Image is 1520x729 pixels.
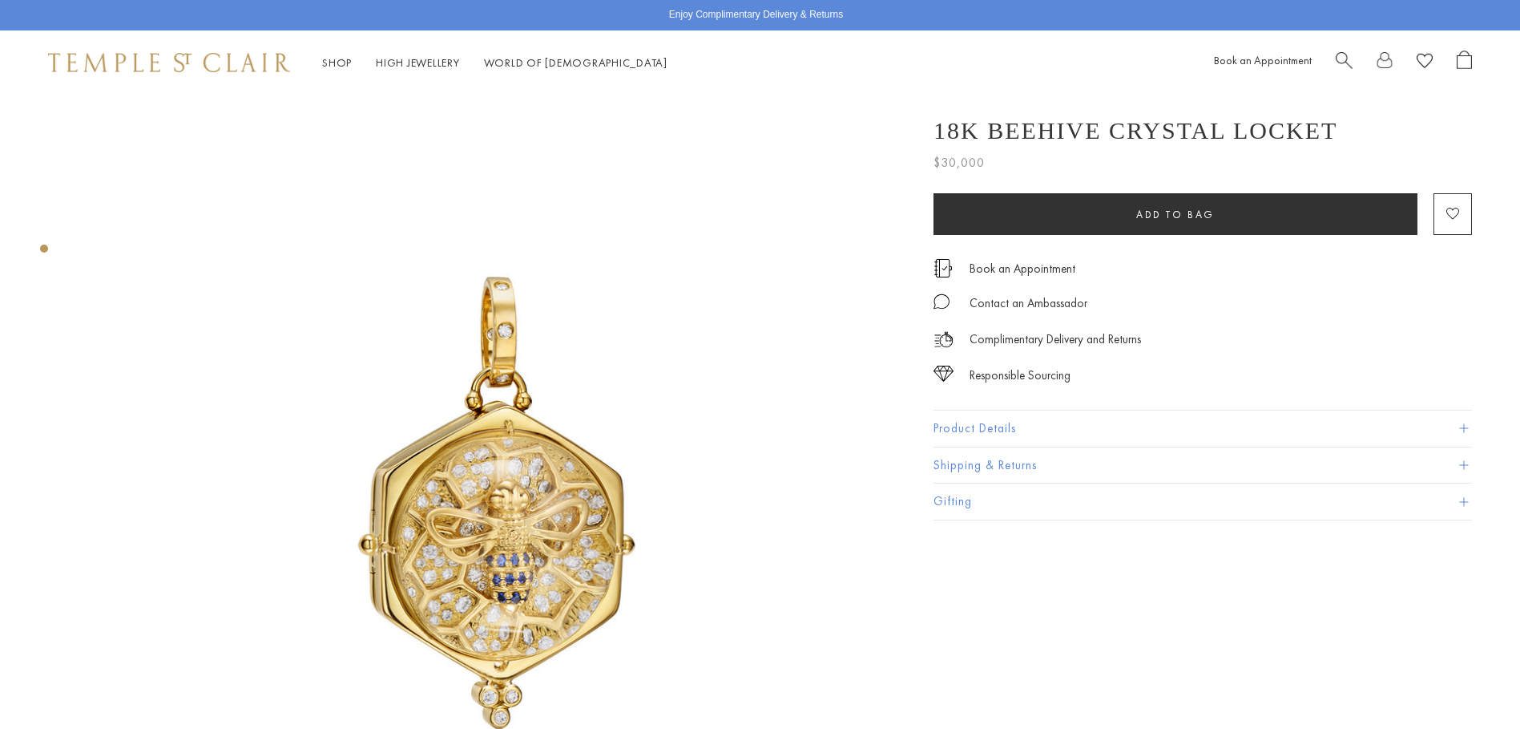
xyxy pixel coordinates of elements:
[1336,51,1353,75] a: Search
[40,241,48,265] div: Product gallery navigation
[322,53,667,73] nav: Main navigation
[1136,208,1215,221] span: Add to bag
[933,294,949,310] img: MessageIcon-01_2.svg
[1440,654,1504,713] iframe: Gorgias live chat messenger
[970,366,1070,386] div: Responsible Sourcing
[933,259,953,277] img: icon_appointment.svg
[669,7,843,23] p: Enjoy Complimentary Delivery & Returns
[1457,51,1472,75] a: Open Shopping Bag
[933,193,1417,235] button: Add to bag
[933,366,954,382] img: icon_sourcing.svg
[970,294,1087,314] div: Contact an Ambassador
[933,448,1472,484] button: Shipping & Returns
[1417,51,1433,75] a: View Wishlist
[933,330,954,350] img: icon_delivery.svg
[970,330,1141,350] p: Complimentary Delivery and Returns
[376,55,460,70] a: High JewelleryHigh Jewellery
[322,55,352,70] a: ShopShop
[933,411,1472,447] button: Product Details
[48,53,290,72] img: Temple St. Clair
[933,117,1337,144] h1: 18K Beehive Crystal Locket
[1214,53,1312,67] a: Book an Appointment
[970,260,1075,277] a: Book an Appointment
[933,152,985,173] span: $30,000
[484,55,667,70] a: World of [DEMOGRAPHIC_DATA]World of [DEMOGRAPHIC_DATA]
[933,484,1472,520] button: Gifting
